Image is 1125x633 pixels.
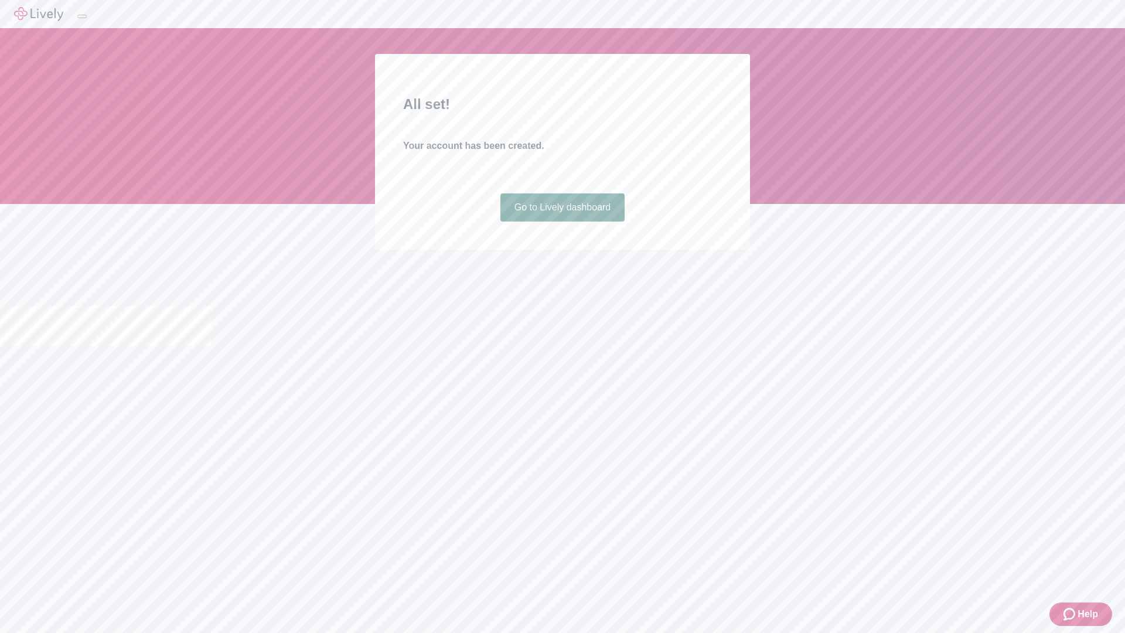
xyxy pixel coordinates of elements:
[403,94,722,115] h2: All set!
[1078,607,1098,621] span: Help
[14,7,63,21] img: Lively
[77,15,87,18] button: Log out
[403,139,722,153] h4: Your account has been created.
[1063,607,1078,621] svg: Zendesk support icon
[500,193,625,222] a: Go to Lively dashboard
[1049,603,1112,626] button: Zendesk support iconHelp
